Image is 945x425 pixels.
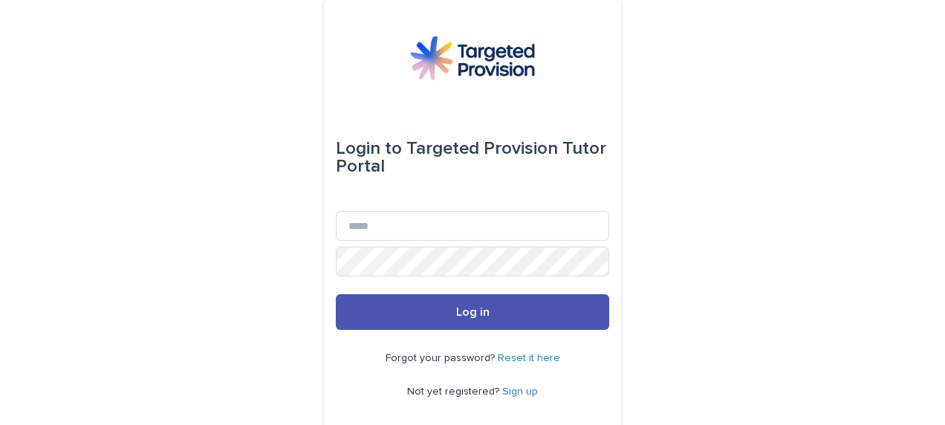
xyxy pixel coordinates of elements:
button: Log in [336,294,609,330]
div: Targeted Provision Tutor Portal [336,128,609,187]
span: Log in [456,306,490,318]
a: Sign up [502,386,538,397]
span: Login to [336,140,402,158]
img: M5nRWzHhSzIhMunXDL62 [410,36,535,80]
span: Not yet registered? [407,386,502,397]
span: Forgot your password? [386,353,498,363]
a: Reset it here [498,353,560,363]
